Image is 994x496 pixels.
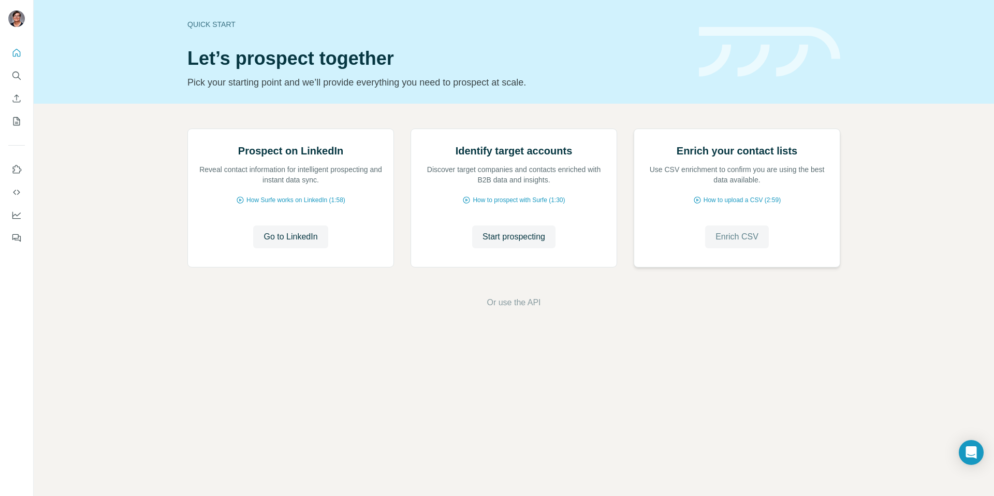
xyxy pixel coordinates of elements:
span: How to prospect with Surfe (1:30) [473,195,565,205]
span: How Surfe works on LinkedIn (1:58) [246,195,345,205]
p: Discover target companies and contacts enriched with B2B data and insights. [421,164,606,185]
button: Search [8,66,25,85]
button: Start prospecting [472,225,556,248]
h1: Let’s prospect together [187,48,686,69]
p: Reveal contact information for intelligent prospecting and instant data sync. [198,164,383,185]
span: Start prospecting [483,231,545,243]
h2: Prospect on LinkedIn [238,144,343,158]
div: Open Intercom Messenger [959,440,984,465]
button: Go to LinkedIn [253,225,328,248]
button: Use Surfe API [8,183,25,202]
img: banner [699,27,840,77]
div: Quick start [187,19,686,30]
p: Use CSV enrichment to confirm you are using the best data available. [645,164,829,185]
span: How to upload a CSV (2:59) [704,195,781,205]
p: Pick your starting point and we’ll provide everything you need to prospect at scale. [187,75,686,90]
button: Enrich CSV [705,225,769,248]
button: Quick start [8,44,25,62]
h2: Identify target accounts [456,144,573,158]
button: Use Surfe on LinkedIn [8,160,25,179]
button: Dashboard [8,206,25,224]
button: My lists [8,112,25,131]
button: Feedback [8,229,25,247]
span: Enrich CSV [715,231,758,243]
button: Or use the API [487,296,540,309]
span: Go to LinkedIn [264,231,317,243]
h2: Enrich your contact lists [677,144,797,158]
button: Enrich CSV [8,89,25,108]
img: Avatar [8,10,25,27]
